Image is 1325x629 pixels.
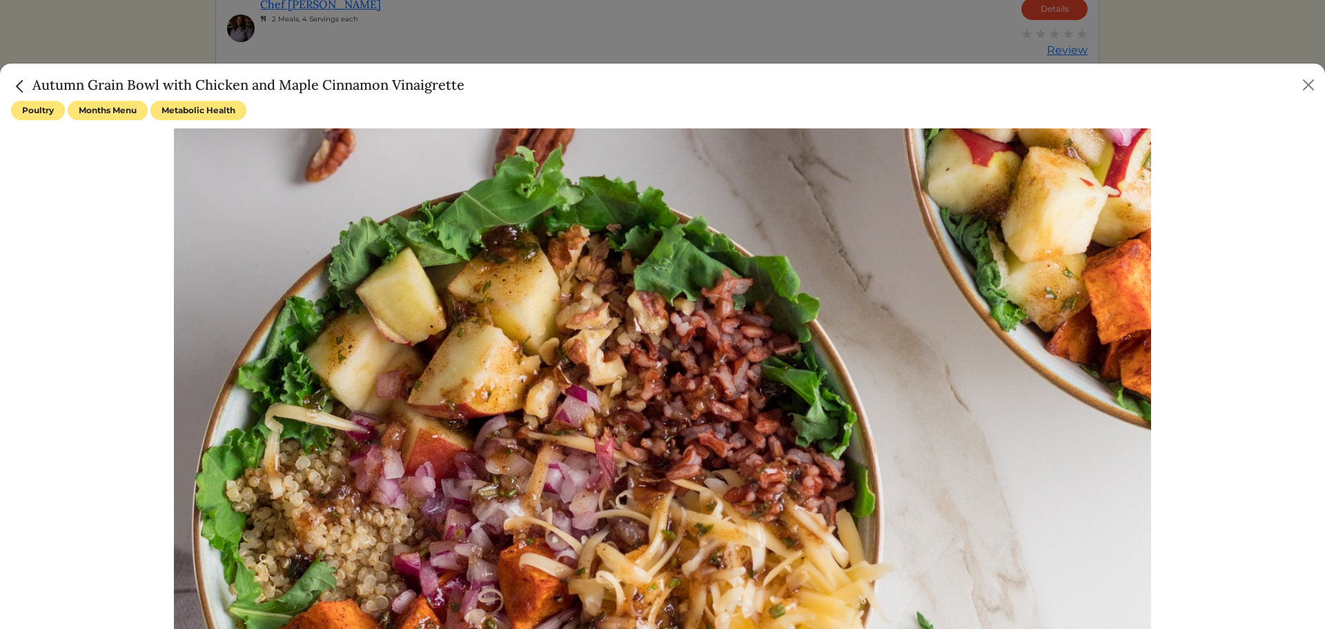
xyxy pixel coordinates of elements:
span: Poultry [11,101,65,120]
button: Close [1297,74,1319,96]
h5: Autumn Grain Bowl with Chicken and Maple Cinnamon Vinaigrette [11,75,464,95]
a: Close [11,76,32,93]
span: Metabolic Health [150,101,246,120]
span: Months Menu [68,101,148,120]
img: back_caret-0738dc900bf9763b5e5a40894073b948e17d9601fd527fca9689b06ce300169f.svg [11,77,29,95]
